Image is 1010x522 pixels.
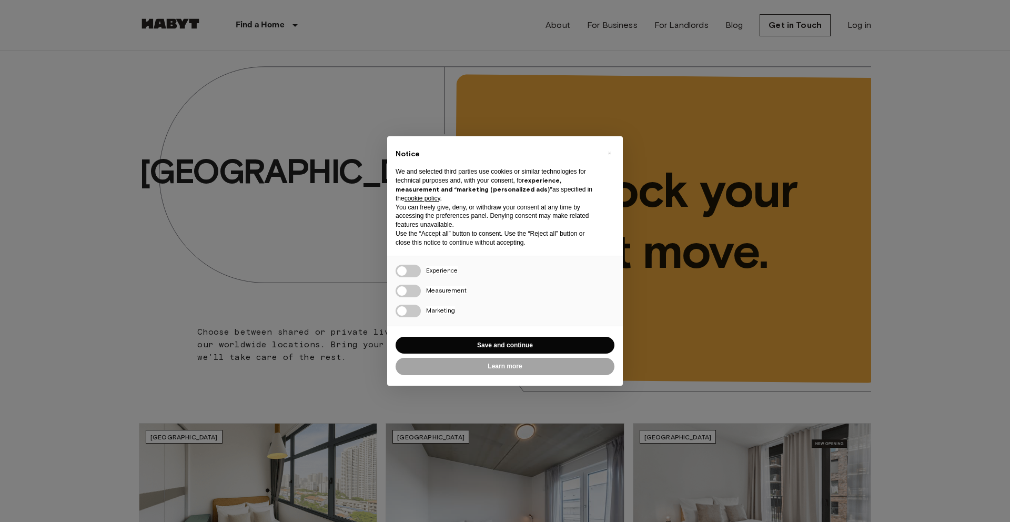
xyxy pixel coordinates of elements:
span: × [608,147,611,159]
h2: Notice [396,149,598,159]
button: Close this notice [601,145,618,162]
strong: experience, measurement and “marketing (personalized ads)” [396,176,561,193]
span: Measurement [426,286,467,294]
span: Experience [426,266,458,274]
p: We and selected third parties use cookies or similar technologies for technical purposes and, wit... [396,167,598,203]
button: Save and continue [396,337,614,354]
p: Use the “Accept all” button to consent. Use the “Reject all” button or close this notice to conti... [396,229,598,247]
a: cookie policy [405,195,440,202]
span: Marketing [426,306,455,314]
p: You can freely give, deny, or withdraw your consent at any time by accessing the preferences pane... [396,203,598,229]
button: Learn more [396,358,614,375]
